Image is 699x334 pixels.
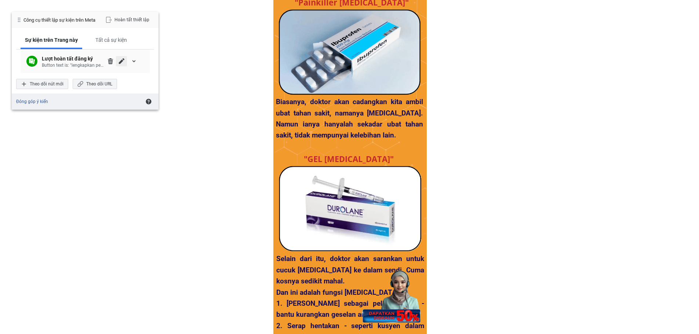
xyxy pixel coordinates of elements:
div: Theo dõi URL [73,79,117,89]
div: Sự kiện trên Trang này [25,37,78,43]
div: Xóa [105,56,116,66]
div: Tất cả sự kiện [95,37,127,43]
a: Đóng góp ý kiến [16,99,48,104]
div: Sự kiện trên Trang này [21,32,82,49]
div: Tất cả sự kiện [91,32,131,49]
div: Hoàn tất thiết lập [101,15,154,25]
div: Công cụ thiết lập sự kiện trên Meta [23,17,95,23]
div: Tìm hiểu về Công cụ thiết lập sự kiện [143,96,154,107]
div: Lượt hoàn tất đăng ký [42,55,105,62]
div: Button text is: "lengkapkan pendaftaran" [42,62,105,69]
h3: Biasanya, doktor akan cadangkan kita ambil ubat tahan sakit, namanya [MEDICAL_DATA]. Namun ianya ... [276,96,423,152]
div: mở rộng/thu gọn chi tiết [128,56,139,66]
div: Chỉnh sửa [116,56,127,66]
div: Theo dõi nút mới [16,79,68,89]
div: "GEL [MEDICAL_DATA]" [276,153,422,179]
